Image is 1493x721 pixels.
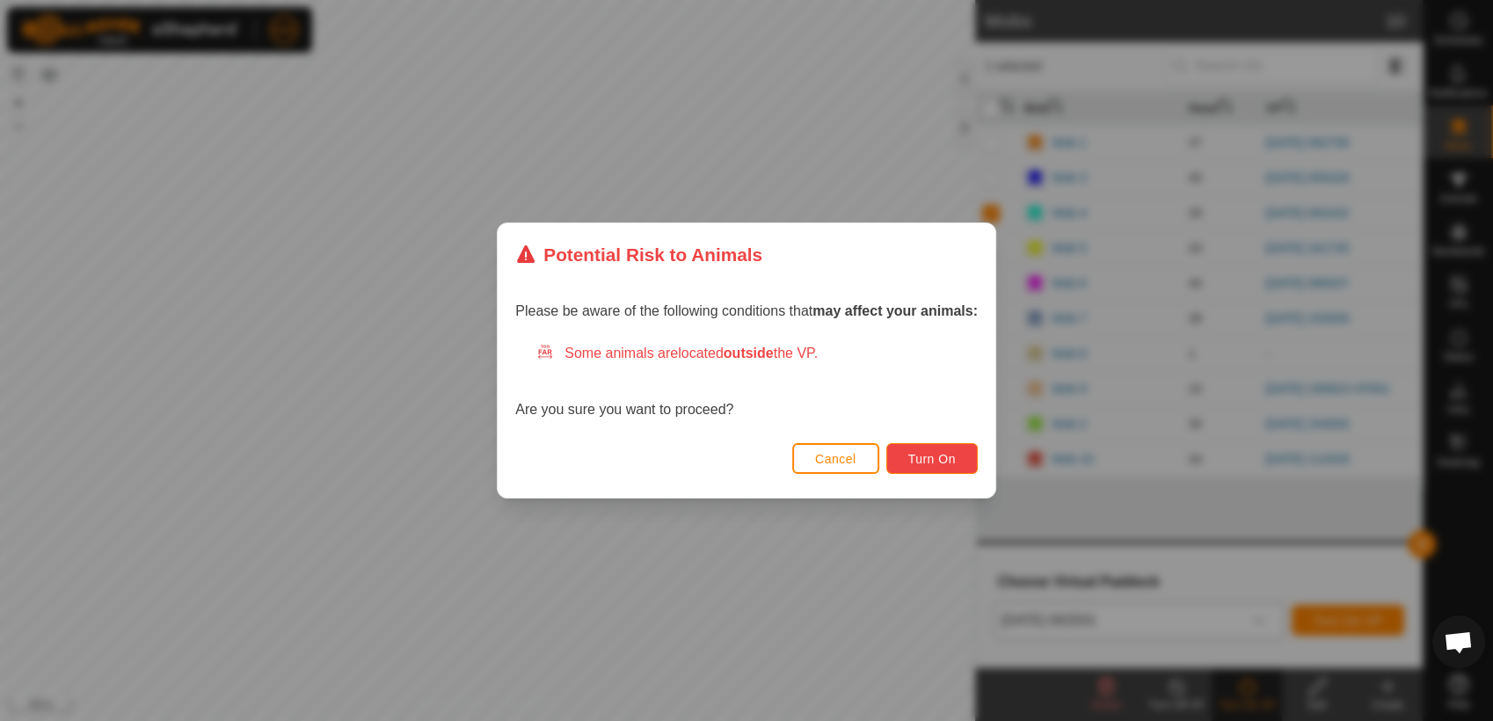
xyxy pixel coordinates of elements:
span: located the VP. [678,346,818,360]
button: Cancel [792,443,879,474]
button: Turn On [886,443,978,474]
div: Some animals are [536,343,978,364]
span: Please be aware of the following conditions that [515,303,978,318]
span: Cancel [815,452,856,466]
span: Turn On [908,452,956,466]
div: Are you sure you want to proceed? [515,343,978,420]
div: Open chat [1432,615,1485,668]
div: Potential Risk to Animals [515,241,762,268]
strong: outside [724,346,774,360]
strong: may affect your animals: [812,303,978,318]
